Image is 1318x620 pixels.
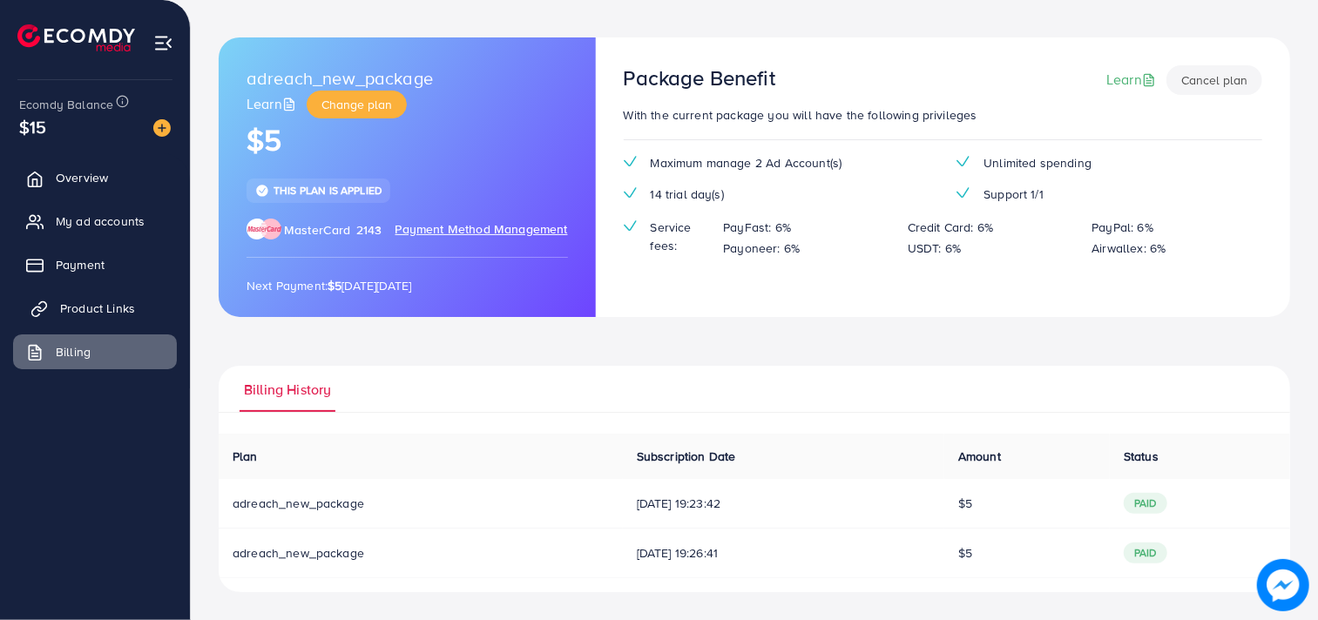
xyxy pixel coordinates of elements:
[1166,65,1262,95] button: Cancel plan
[723,217,791,238] p: PayFast: 6%
[651,154,842,172] span: Maximum manage 2 Ad Account(s)
[958,495,972,512] span: $5
[321,96,392,113] span: Change plan
[624,65,775,91] h3: Package Benefit
[233,495,364,512] span: adreach_new_package
[56,169,108,186] span: Overview
[908,238,961,259] p: USDT: 6%
[624,104,1262,125] p: With the current package you will have the following privileges
[956,156,970,167] img: tick
[56,212,145,230] span: My ad accounts
[356,221,382,239] span: 2143
[233,544,364,562] span: adreach_new_package
[284,221,351,239] span: MasterCard
[637,495,930,512] span: [DATE] 19:23:42
[13,247,177,282] a: Payment
[1106,70,1159,90] a: Learn
[983,185,1044,203] span: Support 1/1
[13,334,177,369] a: Billing
[637,448,736,465] span: Subscription Date
[17,24,135,51] img: logo
[1124,542,1167,563] span: paid
[274,183,382,198] span: This plan is applied
[395,220,568,239] span: Payment Method Management
[637,544,930,562] span: [DATE] 19:26:41
[247,94,300,114] a: Learn
[247,65,433,91] span: adreach_new_package
[56,256,105,273] span: Payment
[956,187,970,199] img: tick
[624,156,637,167] img: tick
[1124,493,1167,514] span: paid
[153,119,171,137] img: image
[328,277,341,294] strong: $5
[13,291,177,326] a: Product Links
[19,114,46,139] span: $15
[983,154,1092,172] span: Unlimited spending
[958,544,972,562] span: $5
[233,448,258,465] span: Plan
[247,219,281,239] img: brand
[244,380,331,400] span: Billing History
[651,185,724,203] span: 14 trial day(s)
[1092,238,1166,259] p: Airwallex: 6%
[19,96,113,113] span: Ecomdy Balance
[651,219,710,254] span: Service fees:
[624,187,637,199] img: tick
[1257,559,1309,611] img: image
[908,217,993,238] p: Credit Card: 6%
[723,238,800,259] p: Payoneer: 6%
[247,123,568,158] h1: $5
[307,91,407,118] button: Change plan
[60,300,135,317] span: Product Links
[1124,448,1159,465] span: Status
[56,343,91,361] span: Billing
[247,275,568,296] p: Next Payment: [DATE][DATE]
[624,220,637,232] img: tick
[13,204,177,239] a: My ad accounts
[13,160,177,195] a: Overview
[958,448,1001,465] span: Amount
[1092,217,1153,238] p: PayPal: 6%
[255,184,269,198] img: tick
[153,33,173,53] img: menu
